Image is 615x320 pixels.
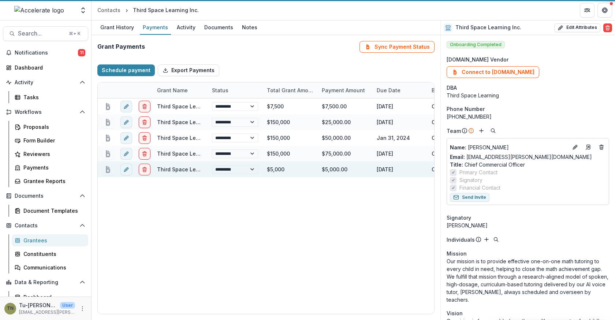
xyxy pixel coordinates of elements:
h2: Third Space Learning Inc. [455,25,521,31]
div: Grantees [23,237,82,244]
span: Activity [15,79,77,86]
span: Contacts [15,223,77,229]
a: Email: [EMAIL_ADDRESS][PERSON_NAME][DOMAIN_NAME] [450,153,592,161]
p: Chief Commercial Officer [450,161,606,168]
button: bill.com-connect [102,164,114,175]
div: CEA [432,134,441,142]
button: Partners [580,3,594,18]
span: Search... [18,30,64,37]
a: Dashboard [12,291,88,303]
div: Grantee Reports [23,177,82,185]
span: Data & Reporting [15,279,77,286]
div: Grant Name [153,82,208,98]
button: More [78,304,87,313]
div: Payment Amount [317,82,372,98]
a: Third Space Learning Inc. - Community of Practice - 2 [157,103,295,109]
span: Workflows [15,109,77,115]
p: User [60,302,75,309]
button: delete [139,116,150,128]
div: Notes [239,22,260,33]
button: edit [120,132,132,144]
button: edit [120,116,132,128]
div: [DATE] [372,114,427,130]
a: Tasks [12,91,88,103]
div: Due Date [372,86,405,94]
div: Grant Name [153,86,192,94]
button: Open Workflows [3,106,88,118]
a: Third Space Learning Inc. - Call to Effective Action - 1 [157,135,294,141]
div: Budget Category [427,82,500,98]
div: $7,500 [262,98,317,114]
span: Notifications [15,50,78,56]
div: [DATE] [372,161,427,177]
div: $150,000 [262,114,317,130]
button: Edit [571,143,579,152]
div: Payments [23,164,82,171]
span: Onboarding Completed [447,41,505,48]
button: Sync Payment Status [359,41,435,53]
button: bill.com-connect [102,148,114,160]
button: Get Help [597,3,612,18]
a: Grant History [97,21,137,35]
a: Grantee Reports [12,175,88,187]
div: Documents [201,22,236,33]
div: $150,000 [262,146,317,161]
a: Documents [201,21,236,35]
a: Name: [PERSON_NAME] [450,144,568,151]
button: Connect to [DOMAIN_NAME] [447,66,539,78]
div: Total Grant Amount [262,82,317,98]
button: Open entity switcher [78,3,88,18]
div: Status [208,82,262,98]
a: Go to contact [582,141,594,153]
div: Tasks [23,93,82,101]
a: Reviewers [12,148,88,160]
div: [DATE] [372,98,427,114]
p: [EMAIL_ADDRESS][PERSON_NAME][DOMAIN_NAME] [19,309,75,316]
button: delete [139,132,150,144]
div: CEA [432,150,441,157]
div: Tu-Quyen Nguyen [7,306,14,311]
a: Dashboard [3,62,88,74]
a: Document Templates [12,205,88,217]
span: DBA [447,84,457,92]
a: Payments [12,161,88,174]
div: CoP [432,165,442,173]
button: Schedule payment [97,64,155,76]
div: Reviewers [23,150,82,158]
div: ⌘ + K [67,30,82,38]
div: $5,000 [262,161,317,177]
button: Edit Attributes [554,23,600,32]
a: Communications [12,261,88,274]
button: bill.com-connect [102,116,114,128]
button: delete [139,164,150,175]
p: Team [447,127,461,135]
span: Title : [450,161,463,168]
button: Notifications11 [3,47,88,59]
div: Dashboard [23,293,82,301]
p: Our mission is to provide effective one-on-one math tutoring to every child in need, helping to c... [447,257,609,304]
a: Third Space Learning Inc. - Call to Effective Action - 1 [157,119,294,125]
a: Third Space Learning Inc. - Community of Practice - 1 [157,166,294,172]
button: Search [489,126,497,135]
div: Jan 31, 2024 [372,130,427,146]
div: Total Grant Amount [262,86,317,94]
button: bill.com-connect [102,101,114,112]
div: $5,000.00 [317,161,372,177]
div: CoP [432,103,442,110]
div: Payment Amount [317,86,369,94]
div: Status [208,86,233,94]
button: Add [482,235,491,244]
button: Delete [603,23,612,32]
div: Proposals [23,123,82,131]
button: Open Data & Reporting [3,276,88,288]
span: Primary Contact [459,168,497,176]
div: Payments [140,22,171,33]
img: Accelerate logo [14,6,64,15]
button: Export Payments [158,64,219,76]
button: Search... [3,26,88,41]
div: $150,000 [262,130,317,146]
div: Third Space Learning [447,92,609,99]
button: bill.com-connect [102,132,114,144]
